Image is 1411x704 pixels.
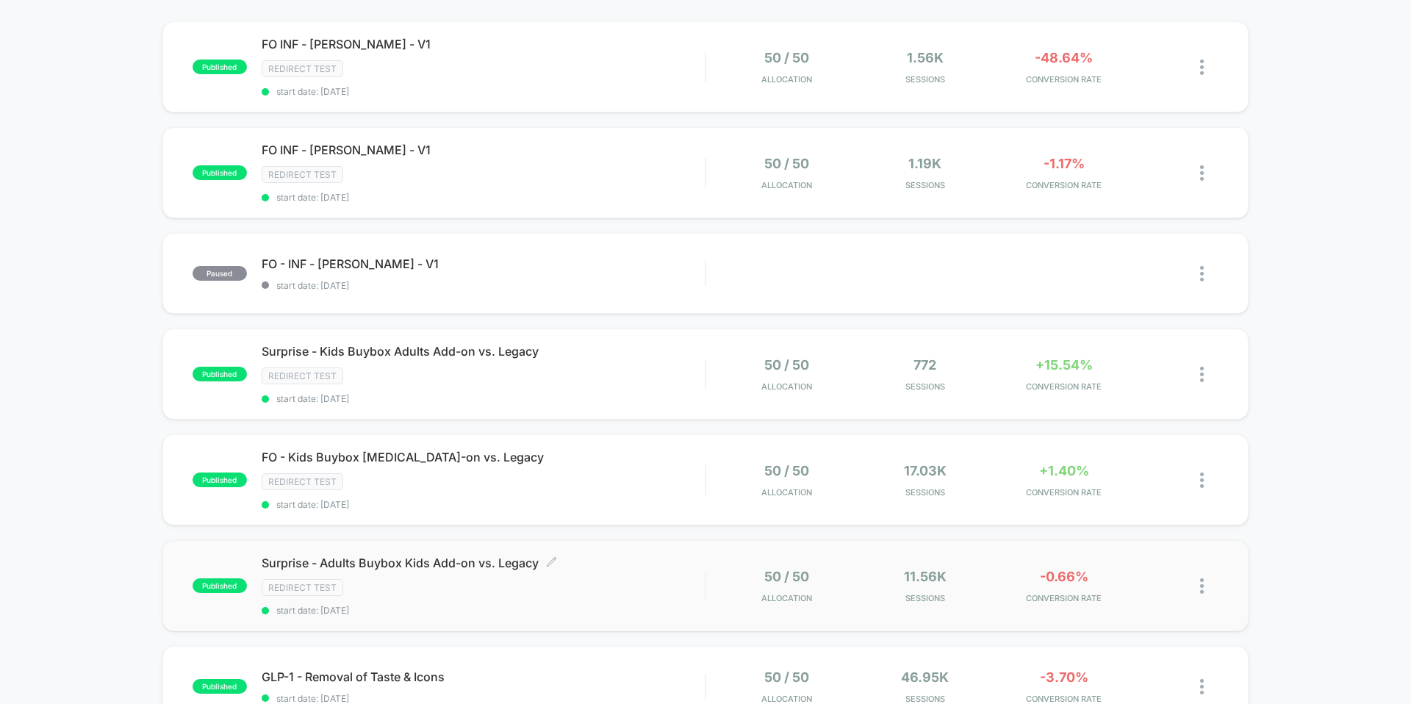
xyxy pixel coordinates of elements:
img: close [1200,679,1204,694]
span: 11.56k [904,569,947,584]
img: close [1200,266,1204,281]
span: published [193,60,247,74]
span: Redirect Test [262,166,343,183]
span: Sessions [860,381,991,392]
span: FO INF - [PERSON_NAME] - V1 [262,143,705,157]
img: close [1200,165,1204,181]
span: 17.03k [904,463,947,478]
span: FO - INF - [PERSON_NAME] - V1 [262,256,705,271]
span: 1.56k [907,50,944,65]
span: Allocation [761,74,812,85]
span: CONVERSION RATE [998,694,1130,704]
span: FO INF - [PERSON_NAME] - V1 [262,37,705,51]
span: paused [193,266,247,281]
span: start date: [DATE] [262,192,705,203]
span: Sessions [860,487,991,498]
span: 1.19k [908,156,941,171]
span: Surprise - Kids Buybox Adults Add-on vs. Legacy [262,344,705,359]
span: Surprise - Adults Buybox Kids Add-on vs. Legacy [262,556,705,570]
span: 46.95k [901,669,949,685]
span: Allocation [761,593,812,603]
span: CONVERSION RATE [998,593,1130,603]
img: close [1200,473,1204,488]
span: GLP-1 - Removal of Taste & Icons [262,669,705,684]
span: start date: [DATE] [262,499,705,510]
img: close [1200,578,1204,594]
span: 50 / 50 [764,156,809,171]
span: start date: [DATE] [262,86,705,97]
span: Allocation [761,381,812,392]
span: Sessions [860,593,991,603]
span: -0.66% [1040,569,1088,584]
span: +1.40% [1039,463,1089,478]
span: start date: [DATE] [262,693,705,704]
span: Sessions [860,694,991,704]
span: start date: [DATE] [262,393,705,404]
span: Redirect Test [262,60,343,77]
span: 50 / 50 [764,50,809,65]
span: -3.70% [1040,669,1088,685]
span: Redirect Test [262,473,343,490]
img: close [1200,367,1204,382]
span: Redirect Test [262,579,343,596]
span: start date: [DATE] [262,280,705,291]
span: +15.54% [1035,357,1093,373]
span: CONVERSION RATE [998,381,1130,392]
span: published [193,165,247,180]
span: CONVERSION RATE [998,487,1130,498]
span: 772 [913,357,936,373]
span: start date: [DATE] [262,605,705,616]
span: Allocation [761,694,812,704]
span: Redirect Test [262,367,343,384]
span: Allocation [761,180,812,190]
span: 50 / 50 [764,569,809,584]
span: 50 / 50 [764,357,809,373]
span: 50 / 50 [764,463,809,478]
span: published [193,578,247,593]
span: published [193,473,247,487]
span: CONVERSION RATE [998,74,1130,85]
span: 50 / 50 [764,669,809,685]
span: published [193,679,247,694]
img: close [1200,60,1204,75]
span: -48.64% [1035,50,1093,65]
span: FO - Kids Buybox [MEDICAL_DATA]-on vs. Legacy [262,450,705,464]
span: -1.17% [1044,156,1085,171]
span: published [193,367,247,381]
span: Sessions [860,74,991,85]
span: Allocation [761,487,812,498]
span: Sessions [860,180,991,190]
span: CONVERSION RATE [998,180,1130,190]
